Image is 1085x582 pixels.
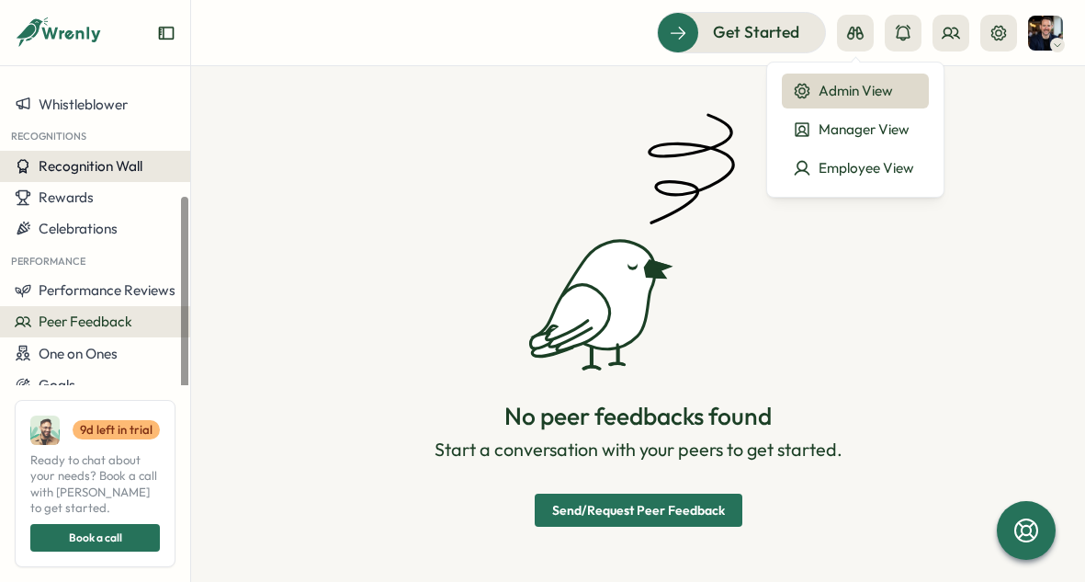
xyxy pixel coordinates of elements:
[713,20,799,44] span: Get Started
[657,12,826,52] button: Get Started
[782,151,929,186] button: Employee View
[39,376,75,394] span: Goals
[39,96,128,113] span: Whistleblower
[435,436,842,464] p: Start a conversation with your peers to get started.
[793,81,918,101] div: Admin View
[793,120,918,140] div: Manager View
[30,524,160,552] button: Book a call
[30,416,60,445] img: Ali Khan
[535,494,742,527] button: Send/Request Peer Feedback
[69,525,122,551] span: Book a call
[39,281,175,299] span: Performance Reviews
[39,157,142,175] span: Recognition Wall
[157,24,175,42] button: Expand sidebar
[39,220,118,237] span: Celebrations
[504,400,772,432] h3: No peer feedbacks found
[73,420,160,440] a: 9d left in trial
[552,495,725,526] span: Send/Request Peer Feedback
[39,313,132,330] span: Peer Feedback
[793,158,918,178] div: Employee View
[39,345,118,362] span: One on Ones
[30,452,160,517] span: Ready to chat about your needs? Book a call with [PERSON_NAME] to get started.
[782,74,929,108] button: Admin View
[1028,16,1063,51] img: Tony Deblauwe
[782,112,929,147] button: Manager View
[39,188,94,206] span: Rewards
